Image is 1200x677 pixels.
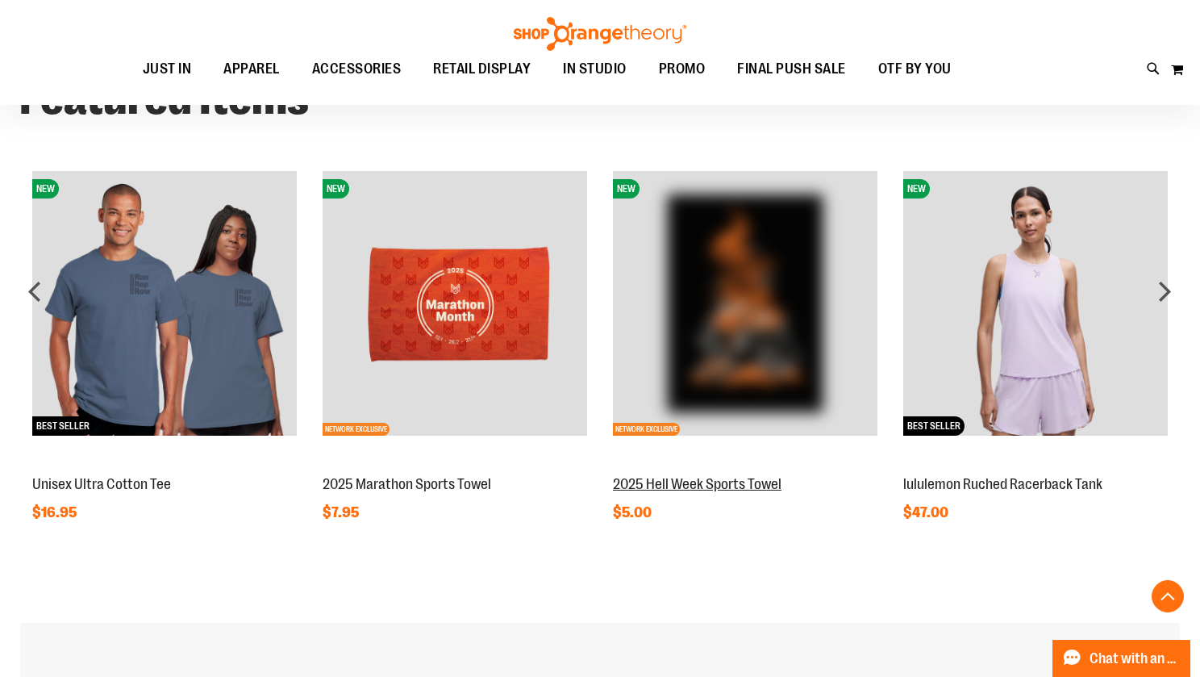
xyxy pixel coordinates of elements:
[903,458,1168,471] a: lululemon Ruched Racerback TankNEWBEST SELLER
[223,51,280,87] span: APPAREL
[511,17,689,51] img: Shop Orangetheory
[32,179,59,199] span: NEW
[143,51,192,87] span: JUST IN
[613,171,877,436] img: OTF 2025 Hell Week Event Retail
[323,423,390,436] span: NETWORK EXCLUSIVE
[737,51,846,87] span: FINAL PUSH SALE
[323,476,491,492] a: 2025 Marathon Sports Towel
[613,179,640,199] span: NEW
[32,504,79,520] span: $16.95
[878,51,952,87] span: OTF BY YOU
[1152,580,1184,612] button: Back To Top
[1090,651,1181,667] span: Chat with an Expert
[613,476,781,492] a: 2025 Hell Week Sports Towel
[613,458,877,471] a: OTF 2025 Hell Week Event RetailNEWNETWORK EXCLUSIVE
[613,423,680,436] span: NETWORK EXCLUSIVE
[1052,640,1191,677] button: Chat with an Expert
[32,171,297,436] img: Unisex Ultra Cotton Tee
[903,171,1168,436] img: lululemon Ruched Racerback Tank
[323,504,361,520] span: $7.95
[312,51,402,87] span: ACCESSORIES
[903,476,1102,492] a: lululemon Ruched Racerback Tank
[19,275,52,307] div: prev
[433,51,531,87] span: RETAIL DISPLAY
[903,416,965,436] span: BEST SELLER
[903,504,951,520] span: $47.00
[659,51,706,87] span: PROMO
[563,51,627,87] span: IN STUDIO
[1148,275,1181,307] div: next
[323,458,587,471] a: 2025 Marathon Sports TowelNEWNETWORK EXCLUSIVE
[323,171,587,436] img: 2025 Marathon Sports Towel
[903,179,930,199] span: NEW
[613,504,654,520] span: $5.00
[32,458,297,471] a: Unisex Ultra Cotton TeeNEWBEST SELLER
[32,416,94,436] span: BEST SELLER
[323,179,349,199] span: NEW
[32,476,171,492] a: Unisex Ultra Cotton Tee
